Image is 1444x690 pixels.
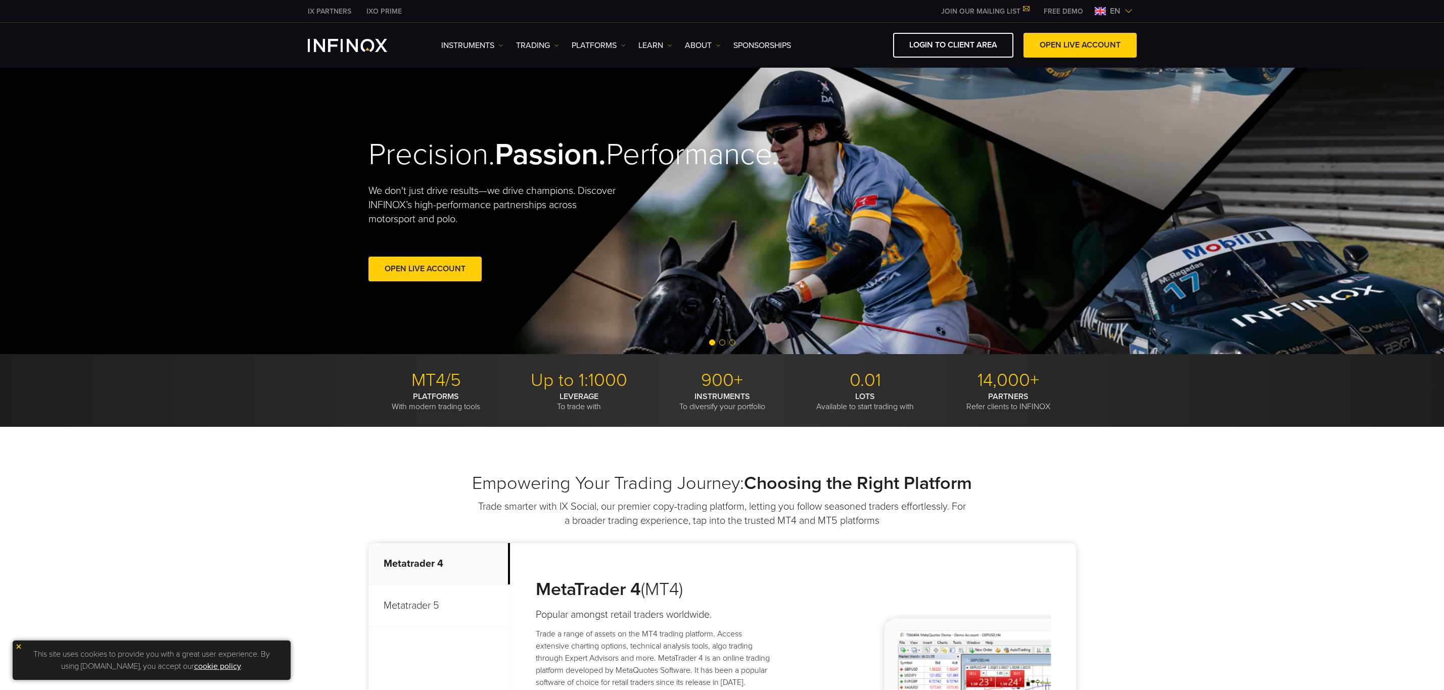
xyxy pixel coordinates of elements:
[511,369,647,391] p: Up to 1:1000
[638,39,672,52] a: Learn
[744,472,972,494] strong: Choosing the Right Platform
[709,339,715,346] span: Go to slide 1
[368,472,1076,495] h2: Empowering Your Trading Journey:
[694,391,750,402] strong: INSTRUMENTS
[368,543,510,585] p: Metatrader 4
[655,369,790,391] p: 900+
[941,391,1076,412] p: Refer clients to INFINOX
[536,628,777,688] p: Trade a range of assets on the MT4 trading platform. Access extensive charting options, technical...
[572,39,626,52] a: PLATFORMS
[495,136,606,173] strong: Passion.
[413,391,459,402] strong: PLATFORMS
[516,39,559,52] a: TRADING
[536,608,777,622] h4: Popular amongst retail traders worldwide.
[194,661,241,671] a: cookie policy
[536,578,777,601] h3: (MT4)
[733,39,791,52] a: SPONSORSHIPS
[655,391,790,412] p: To diversify your portfolio
[368,136,687,173] h2: Precision. Performance.
[560,391,598,402] strong: LEVERAGE
[855,391,875,402] strong: LOTS
[798,369,933,391] p: 0.01
[477,500,967,528] p: Trade smarter with IX Social, our premier copy-trading platform, letting you follow seasoned trad...
[368,184,623,226] p: We don't just drive results—we drive champions. Discover INFINOX’s high-performance partnerships ...
[511,391,647,412] p: To trade with
[368,391,504,412] p: With modern trading tools
[18,646,286,675] p: This site uses cookies to provide you with a great user experience. By using [DOMAIN_NAME], you a...
[893,33,1013,58] a: LOGIN TO CLIENT AREA
[368,257,482,281] a: Open Live Account
[300,6,359,17] a: INFINOX
[359,6,409,17] a: INFINOX
[685,39,721,52] a: ABOUT
[1106,5,1125,17] span: en
[798,391,933,412] p: Available to start trading with
[368,369,504,391] p: MT4/5
[308,39,411,52] a: INFINOX Logo
[988,391,1029,402] strong: PARTNERS
[368,585,510,627] p: Metatrader 5
[1023,33,1137,58] a: OPEN LIVE ACCOUNT
[536,578,641,600] strong: MetaTrader 4
[719,339,725,346] span: Go to slide 2
[729,339,735,346] span: Go to slide 3
[15,643,22,650] img: yellow close icon
[941,369,1076,391] p: 14,000+
[934,7,1036,16] a: JOIN OUR MAILING LIST
[1036,6,1091,17] a: INFINOX MENU
[441,39,503,52] a: Instruments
